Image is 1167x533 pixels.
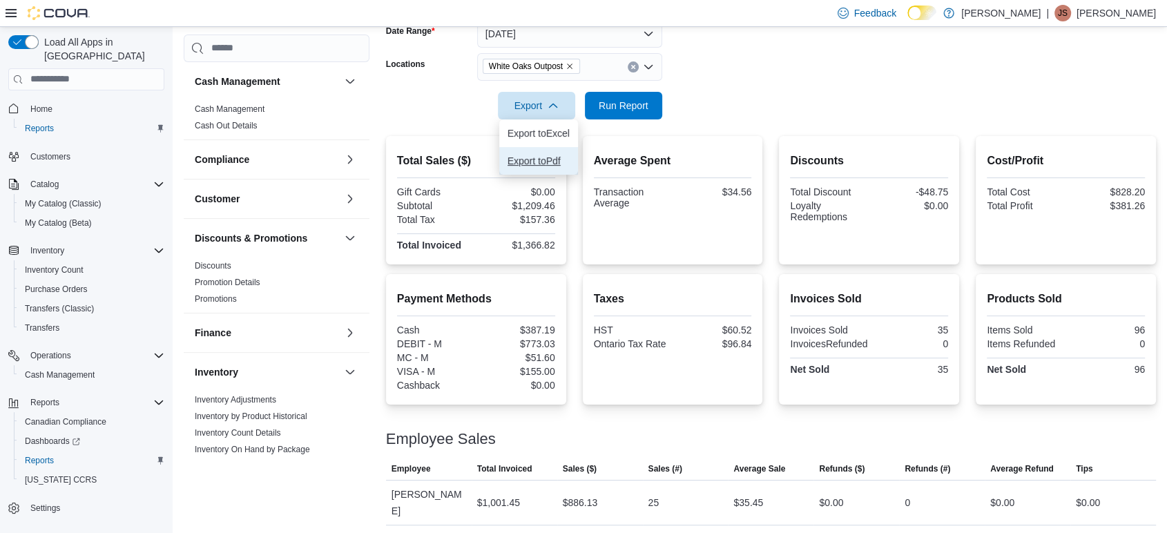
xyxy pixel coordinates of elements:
[397,200,473,211] div: Subtotal
[675,186,751,197] div: $34.56
[907,6,936,20] input: Dark Mode
[19,300,164,317] span: Transfers (Classic)
[479,380,554,391] div: $0.00
[25,123,54,134] span: Reports
[594,186,670,209] div: Transaction Average
[1058,5,1068,21] span: JS
[1046,5,1049,21] p: |
[19,300,99,317] a: Transfers (Classic)
[872,324,948,336] div: 35
[397,366,473,377] div: VISA - M
[397,214,473,225] div: Total Tax
[342,191,358,207] button: Customer
[25,394,164,411] span: Reports
[342,151,358,168] button: Compliance
[14,260,170,280] button: Inventory Count
[3,498,170,518] button: Settings
[195,231,339,245] button: Discounts & Promotions
[3,241,170,260] button: Inventory
[19,433,86,449] a: Dashboards
[643,61,654,72] button: Open list of options
[25,369,95,380] span: Cash Management
[25,436,80,447] span: Dashboards
[25,148,76,165] a: Customers
[479,240,554,251] div: $1,366.82
[563,494,598,511] div: $886.13
[19,215,164,231] span: My Catalog (Beta)
[585,92,662,119] button: Run Report
[790,324,866,336] div: Invoices Sold
[872,186,948,197] div: -$48.75
[19,195,164,212] span: My Catalog (Classic)
[479,186,554,197] div: $0.00
[25,416,106,427] span: Canadian Compliance
[1076,494,1100,511] div: $0.00
[961,5,1041,21] p: [PERSON_NAME]
[195,428,281,438] a: Inventory Count Details
[477,494,520,511] div: $1,001.45
[397,352,473,363] div: MC - M
[872,200,948,211] div: $0.00
[195,153,249,166] h3: Compliance
[30,151,70,162] span: Customers
[25,242,70,259] button: Inventory
[1069,200,1145,211] div: $381.26
[195,326,339,340] button: Finance
[25,176,64,193] button: Catalog
[397,380,473,391] div: Cashback
[1077,5,1156,21] p: [PERSON_NAME]
[19,367,100,383] a: Cash Management
[19,262,89,278] a: Inventory Count
[25,347,164,364] span: Operations
[195,461,306,471] a: Inventory On Hand by Product
[19,433,164,449] span: Dashboards
[195,293,237,304] span: Promotions
[342,364,358,380] button: Inventory
[594,291,752,307] h2: Taxes
[342,73,358,90] button: Cash Management
[508,128,570,139] span: Export to Excel
[479,200,554,211] div: $1,209.46
[506,92,567,119] span: Export
[489,59,563,73] span: White Oaks Outpost
[790,200,866,222] div: Loyalty Redemptions
[1069,186,1145,197] div: $828.20
[1054,5,1071,21] div: Jennifer Stafford
[1069,364,1145,375] div: 96
[386,59,425,70] label: Locations
[854,6,896,20] span: Feedback
[19,281,93,298] a: Purchase Orders
[479,366,554,377] div: $155.00
[25,455,54,466] span: Reports
[3,99,170,119] button: Home
[477,463,532,474] span: Total Invoiced
[566,62,574,70] button: Remove White Oaks Outpost from selection in this group
[14,280,170,299] button: Purchase Orders
[987,324,1063,336] div: Items Sold
[195,75,339,88] button: Cash Management
[25,303,94,314] span: Transfers (Classic)
[477,20,662,48] button: [DATE]
[25,322,59,333] span: Transfers
[790,291,948,307] h2: Invoices Sold
[30,503,60,514] span: Settings
[195,277,260,288] span: Promotion Details
[195,365,238,379] h3: Inventory
[733,494,763,511] div: $35.45
[195,445,310,454] a: Inventory On Hand by Package
[819,494,843,511] div: $0.00
[39,35,164,63] span: Load All Apps in [GEOGRAPHIC_DATA]
[386,431,496,447] h3: Employee Sales
[25,499,164,516] span: Settings
[195,444,310,455] span: Inventory On Hand by Package
[25,500,66,516] a: Settings
[14,299,170,318] button: Transfers (Classic)
[25,394,65,411] button: Reports
[990,494,1014,511] div: $0.00
[905,494,910,511] div: 0
[498,92,575,119] button: Export
[19,472,102,488] a: [US_STATE] CCRS
[397,291,555,307] h2: Payment Methods
[19,195,107,212] a: My Catalog (Classic)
